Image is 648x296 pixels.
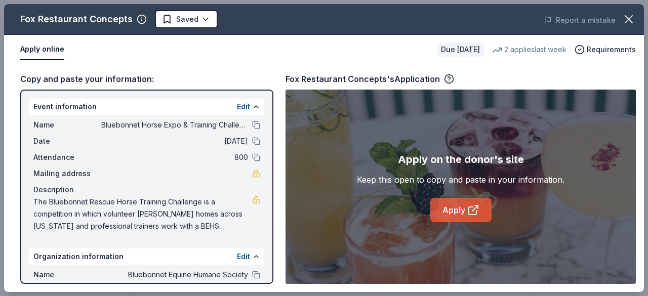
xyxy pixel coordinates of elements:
div: 2 applies last week [492,44,566,56]
span: Saved [176,13,198,25]
div: Fox Restaurant Concepts [20,11,133,27]
div: Keep this open to copy and paste in your information. [357,174,564,186]
span: Bluebonnet Horse Expo & Training Challenge [101,119,248,131]
button: Apply online [20,39,64,60]
span: Mailing address [33,167,101,180]
button: Edit [237,101,250,113]
span: The Bluebonnet Rescue Horse Training Challenge is a competition in which volunteer [PERSON_NAME] ... [33,196,252,232]
div: Event information [29,99,264,115]
span: 800 [101,151,248,163]
span: Attendance [33,151,101,163]
div: Fox Restaurant Concepts's Application [286,72,454,86]
span: Name [33,119,101,131]
span: [DATE] [101,135,248,147]
span: Date [33,135,101,147]
button: Edit [237,250,250,263]
div: Due [DATE] [437,43,484,57]
button: Requirements [575,44,636,56]
button: Report a mistake [544,14,616,26]
div: Copy and paste your information: [20,72,273,86]
a: Apply [430,198,492,222]
span: Bluebonnet Equine Humane Society [101,269,248,281]
div: Apply on the donor's site [398,151,524,167]
button: Saved [155,10,218,28]
div: Organization information [29,248,264,265]
span: Name [33,269,101,281]
div: Description [33,184,260,196]
span: Requirements [587,44,636,56]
